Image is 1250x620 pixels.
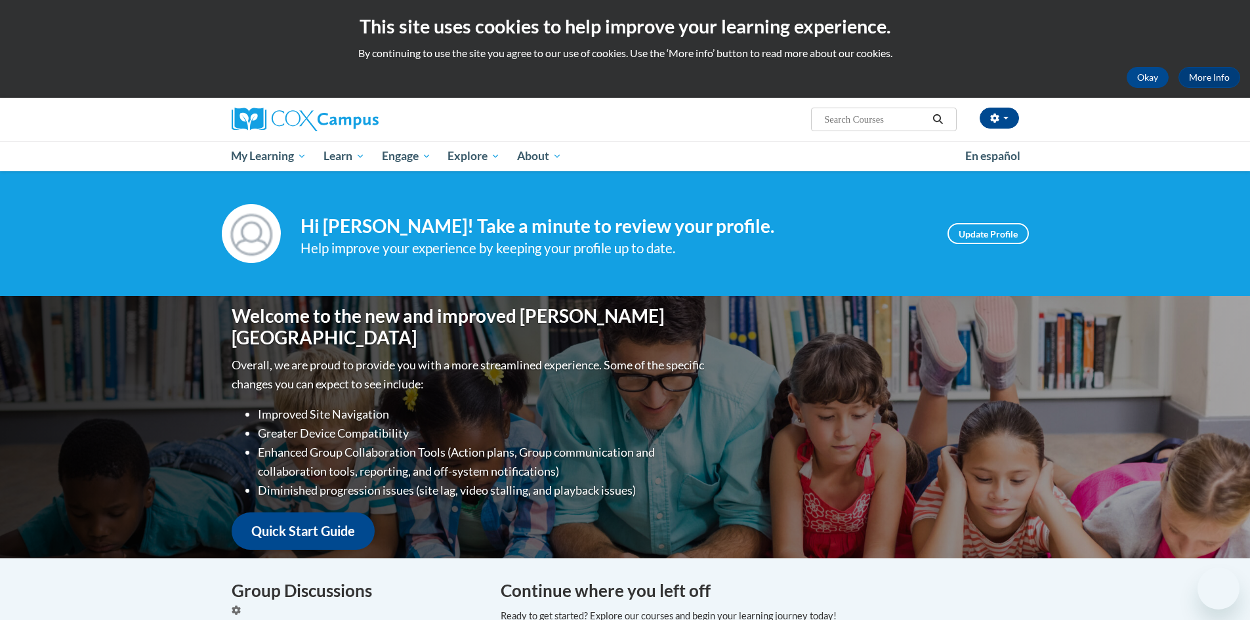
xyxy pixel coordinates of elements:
[232,356,707,394] p: Overall, we are proud to provide you with a more streamlined experience. Some of the specific cha...
[323,148,365,164] span: Learn
[258,405,707,424] li: Improved Site Navigation
[232,108,481,131] a: Cox Campus
[222,204,281,263] img: Profile Image
[258,481,707,500] li: Diminished progression issues (site lag, video stalling, and playback issues)
[232,108,379,131] img: Cox Campus
[1198,568,1240,610] iframe: Button to launch messaging window
[948,223,1029,244] a: Update Profile
[517,148,562,164] span: About
[1178,67,1240,88] a: More Info
[980,108,1019,129] button: Account Settings
[232,578,481,604] h4: Group Discussions
[223,141,316,171] a: My Learning
[258,443,707,481] li: Enhanced Group Collaboration Tools (Action plans, Group communication and collaboration tools, re...
[382,148,431,164] span: Engage
[232,305,707,349] h1: Welcome to the new and improved [PERSON_NAME][GEOGRAPHIC_DATA]
[10,13,1240,39] h2: This site uses cookies to help improve your learning experience.
[315,141,373,171] a: Learn
[212,141,1039,171] div: Main menu
[301,238,928,259] div: Help improve your experience by keeping your profile up to date.
[10,46,1240,60] p: By continuing to use the site you agree to our use of cookies. Use the ‘More info’ button to read...
[823,112,928,127] input: Search Courses
[448,148,500,164] span: Explore
[965,149,1020,163] span: En español
[231,148,306,164] span: My Learning
[509,141,570,171] a: About
[301,215,928,238] h4: Hi [PERSON_NAME]! Take a minute to review your profile.
[232,512,375,550] a: Quick Start Guide
[373,141,440,171] a: Engage
[957,142,1029,170] a: En español
[501,578,1019,604] h4: Continue where you left off
[439,141,509,171] a: Explore
[258,424,707,443] li: Greater Device Compatibility
[1127,67,1169,88] button: Okay
[928,112,948,127] button: Search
